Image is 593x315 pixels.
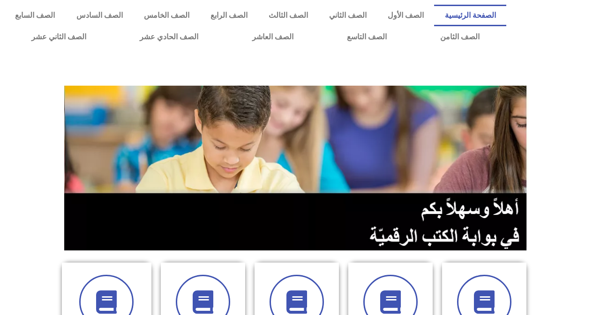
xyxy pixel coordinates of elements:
a: الصفحة الرئيسية [434,5,506,26]
a: الصف السابع [5,5,66,26]
a: الصف الأول [377,5,434,26]
a: الصف التاسع [320,26,413,48]
a: الصف الثاني [318,5,377,26]
a: الصف الثالث [258,5,318,26]
a: الصف العاشر [225,26,320,48]
a: الصف الرابع [200,5,258,26]
a: الصف السادس [66,5,133,26]
a: الصف الثامن [413,26,506,48]
a: الصف الخامس [133,5,200,26]
a: الصف الحادي عشر [113,26,225,48]
a: الصف الثاني عشر [5,26,113,48]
